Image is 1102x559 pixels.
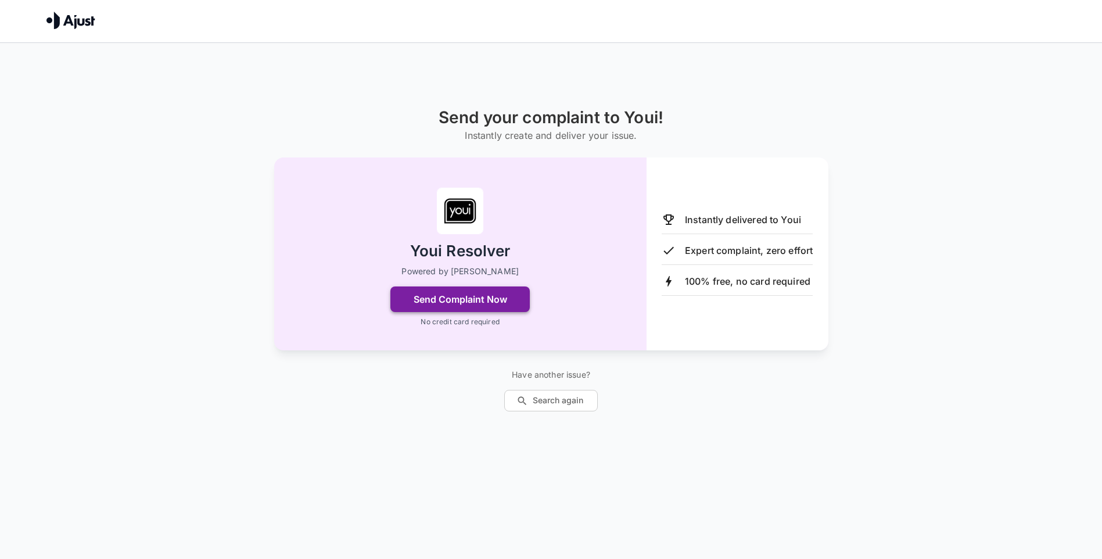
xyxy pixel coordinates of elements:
[46,12,95,29] img: Ajust
[390,286,530,312] button: Send Complaint Now
[439,127,663,144] h6: Instantly create and deliver your issue.
[504,390,598,411] button: Search again
[685,243,813,257] p: Expert complaint, zero effort
[437,188,483,234] img: Youi
[439,108,663,127] h1: Send your complaint to Youi!
[421,317,499,327] p: No credit card required
[410,241,511,261] h2: Youi Resolver
[401,266,519,277] p: Powered by [PERSON_NAME]
[504,369,598,381] p: Have another issue?
[685,213,801,227] p: Instantly delivered to Youi
[685,274,810,288] p: 100% free, no card required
